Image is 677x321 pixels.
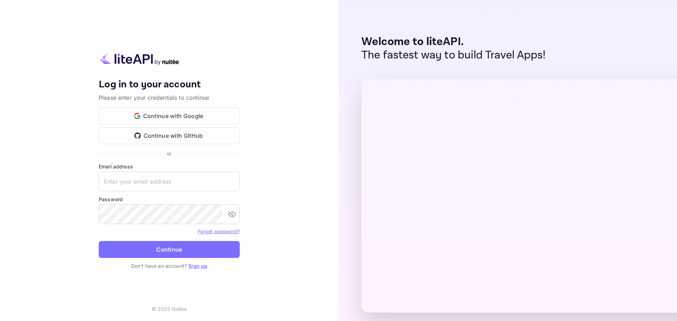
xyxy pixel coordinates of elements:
input: Enter your email address [99,172,240,191]
p: The fastest way to build Travel Apps! [361,49,546,62]
a: Forget password? [198,228,240,235]
a: Sign up [188,263,207,269]
p: Welcome to liteAPI. [361,35,546,49]
button: Continue with GitHub [99,127,240,144]
p: Don't have an account? [99,262,240,270]
button: Continue [99,241,240,258]
label: Email address [99,163,240,170]
p: or [167,150,171,157]
img: liteapi [99,51,180,65]
button: Continue with Google [99,107,240,124]
label: Password [99,196,240,203]
a: Forget password? [198,228,240,234]
h4: Log in to your account [99,79,240,91]
button: toggle password visibility [225,207,239,221]
p: © 2025 Nuitee [152,305,187,313]
p: Please enter your credentials to continue [99,93,240,102]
